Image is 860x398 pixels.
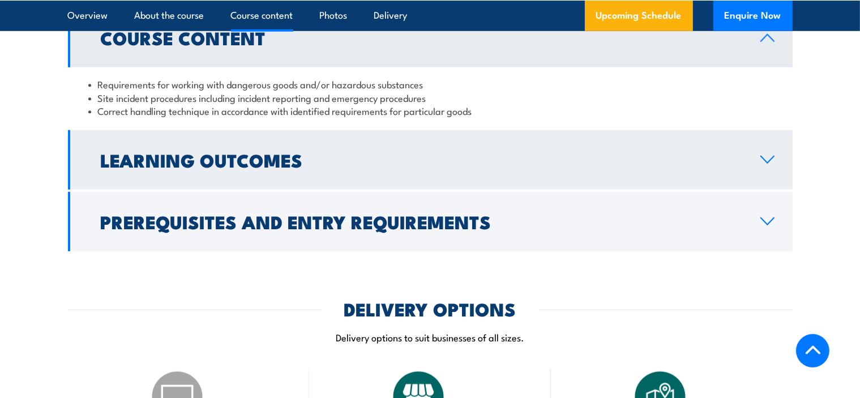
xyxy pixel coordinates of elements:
p: Delivery options to suit businesses of all sizes. [68,331,793,344]
li: Requirements for working with dangerous goods and/or hazardous substances [88,78,772,91]
li: Correct handling technique in accordance with identified requirements for particular goods [88,104,772,117]
a: Prerequisites and Entry Requirements [68,192,793,251]
h2: DELIVERY OPTIONS [344,301,516,316]
a: Course Content [68,8,793,67]
h2: Learning Outcomes [101,152,742,168]
h2: Course Content [101,29,742,45]
li: Site incident procedures including incident reporting and emergency procedures [88,91,772,104]
a: Learning Outcomes [68,130,793,190]
h2: Prerequisites and Entry Requirements [101,213,742,229]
